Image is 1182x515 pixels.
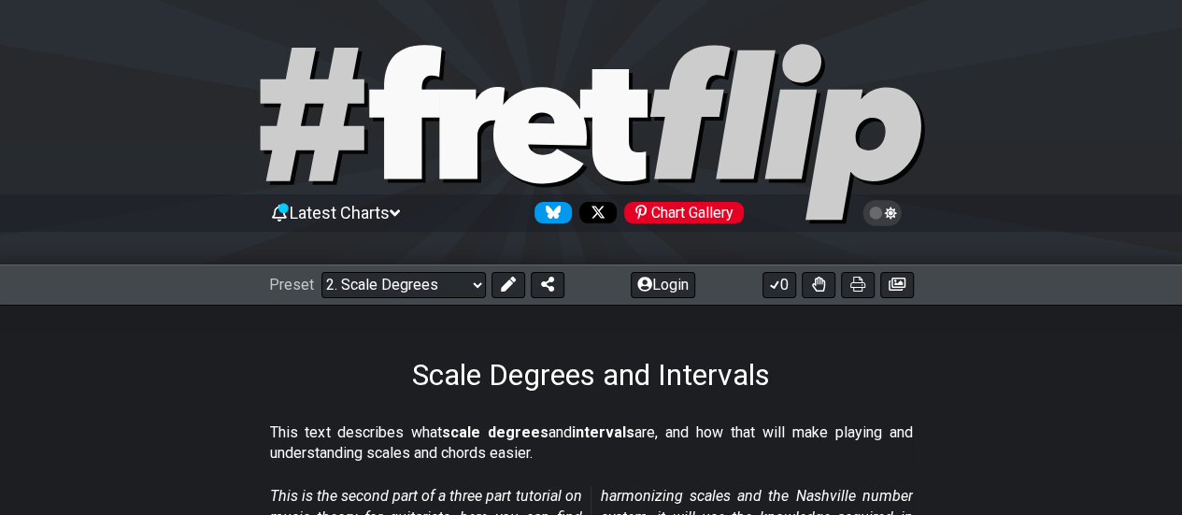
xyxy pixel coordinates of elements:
button: Login [631,272,695,298]
a: Follow #fretflip at X [572,202,617,223]
strong: intervals [572,423,634,441]
span: Toggle light / dark theme [872,205,893,222]
select: Preset [321,272,486,298]
button: Create image [880,272,914,298]
p: This text describes what and are, and how that will make playing and understanding scales and cho... [270,422,913,465]
a: Follow #fretflip at Bluesky [527,202,572,223]
button: Share Preset [531,272,564,298]
span: Latest Charts [290,203,390,222]
span: Preset [269,276,314,293]
button: Print [841,272,875,298]
strong: scale degrees [442,423,548,441]
button: Toggle Dexterity for all fretkits [802,272,835,298]
div: Chart Gallery [624,202,744,223]
button: Edit Preset [491,272,525,298]
button: 0 [762,272,796,298]
h1: Scale Degrees and Intervals [412,357,770,393]
a: #fretflip at Pinterest [617,202,744,223]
